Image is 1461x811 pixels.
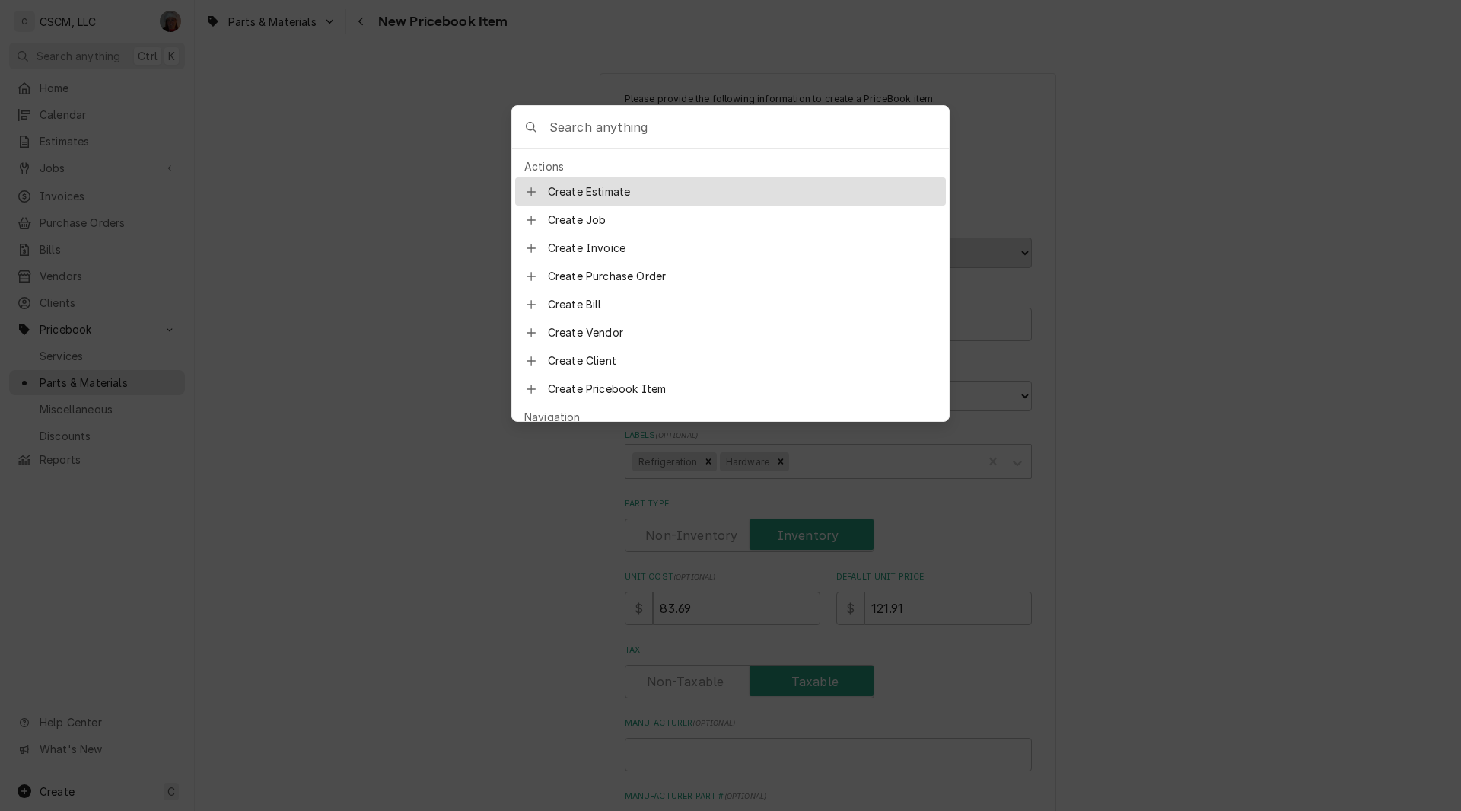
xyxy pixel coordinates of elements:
div: Actions [515,155,946,177]
span: Create Pricebook Item [548,381,937,397]
span: Create Estimate [548,184,937,200]
span: Create Bill [548,296,937,312]
div: Global Command Menu [511,105,950,422]
span: Create Job [548,212,937,228]
span: Create Client [548,353,937,369]
div: Navigation [515,406,946,428]
span: Create Invoice [548,240,937,256]
div: Suggestions [515,155,946,653]
span: Create Purchase Order [548,268,937,284]
span: Create Vendor [548,324,937,340]
input: Search anything [549,106,949,148]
